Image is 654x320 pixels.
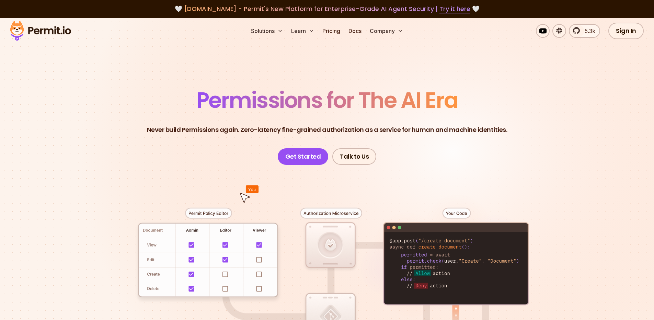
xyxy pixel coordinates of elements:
a: Try it here [439,4,470,13]
button: Learn [288,24,317,38]
p: Never build Permissions again. Zero-latency fine-grained authorization as a service for human and... [147,125,507,135]
a: Talk to Us [332,148,376,165]
span: [DOMAIN_NAME] - Permit's New Platform for Enterprise-Grade AI Agent Security | [184,4,470,13]
button: Company [367,24,406,38]
div: 🤍 🤍 [16,4,638,14]
button: Solutions [248,24,286,38]
a: Pricing [320,24,343,38]
span: Permissions for The AI Era [196,85,458,115]
span: 5.3k [581,27,595,35]
a: Docs [346,24,364,38]
img: Permit logo [7,19,74,43]
a: Get Started [278,148,329,165]
a: 5.3k [569,24,600,38]
a: Sign In [608,23,644,39]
